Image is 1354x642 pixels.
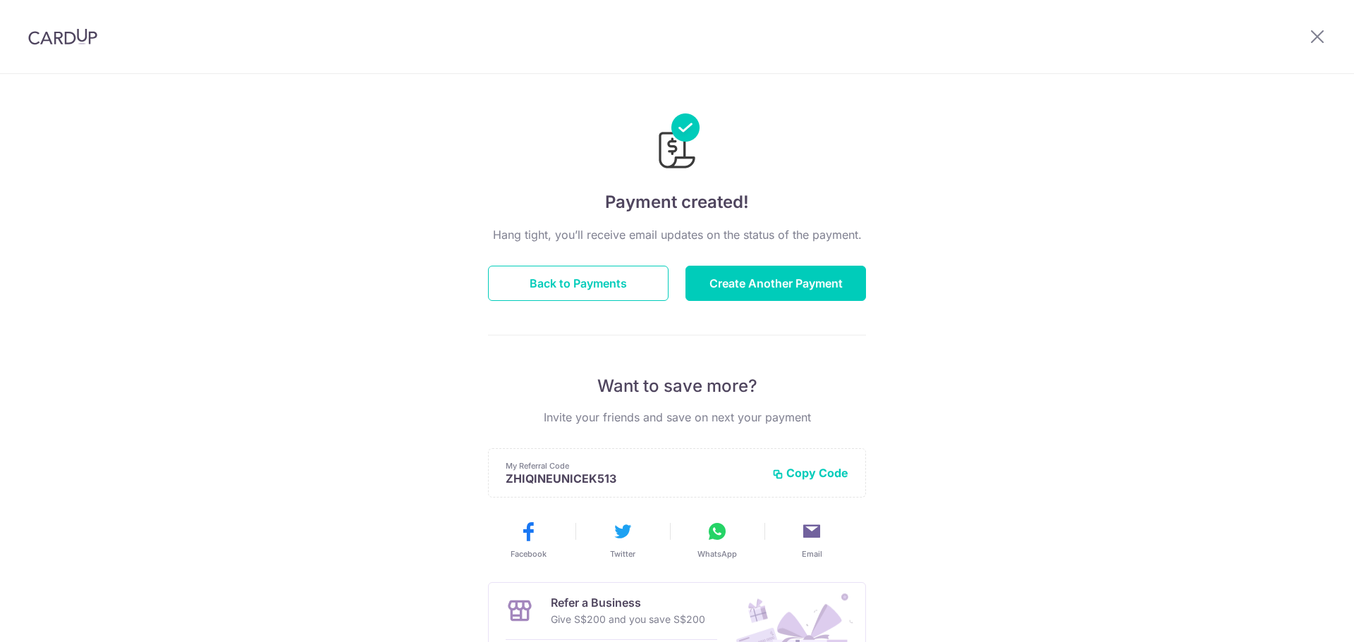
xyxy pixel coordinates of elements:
[610,548,635,560] span: Twitter
[654,113,700,173] img: Payments
[581,520,664,560] button: Twitter
[772,466,848,480] button: Copy Code
[802,548,822,560] span: Email
[551,611,705,628] p: Give S$200 and you save S$200
[770,520,853,560] button: Email
[28,28,97,45] img: CardUp
[685,266,866,301] button: Create Another Payment
[1264,600,1340,635] iframe: Opens a widget where you can find more information
[488,266,669,301] button: Back to Payments
[506,460,761,471] p: My Referral Code
[487,520,570,560] button: Facebook
[506,471,761,486] p: ZHIQINEUNICEK513
[551,594,705,611] p: Refer a Business
[676,520,759,560] button: WhatsApp
[488,190,866,215] h4: Payment created!
[488,409,866,426] p: Invite your friends and save on next your payment
[697,548,737,560] span: WhatsApp
[488,375,866,397] p: Want to save more?
[488,226,866,243] p: Hang tight, you’ll receive email updates on the status of the payment.
[511,548,547,560] span: Facebook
